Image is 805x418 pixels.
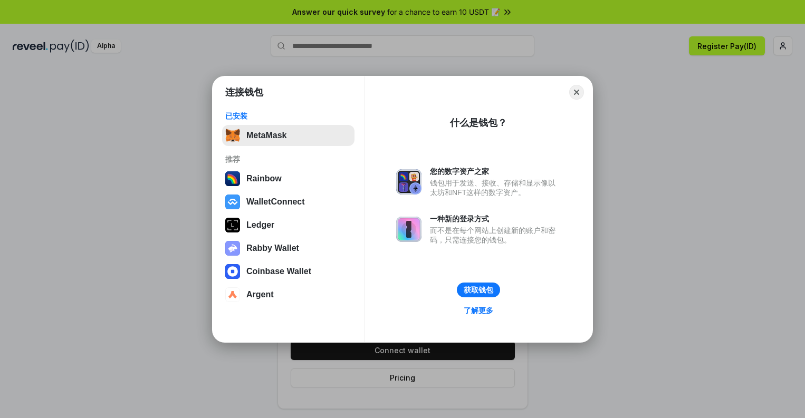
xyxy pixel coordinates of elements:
div: Argent [246,290,274,299]
img: svg+xml,%3Csvg%20width%3D%2228%22%20height%3D%2228%22%20viewBox%3D%220%200%2028%2028%22%20fill%3D... [225,287,240,302]
div: Rainbow [246,174,282,183]
img: svg+xml,%3Csvg%20width%3D%2228%22%20height%3D%2228%22%20viewBox%3D%220%200%2028%2028%22%20fill%3D... [225,195,240,209]
div: Coinbase Wallet [246,267,311,276]
div: 什么是钱包？ [450,116,507,129]
button: Close [569,85,584,100]
div: Ledger [246,220,274,230]
div: 获取钱包 [464,285,493,295]
img: svg+xml,%3Csvg%20xmlns%3D%22http%3A%2F%2Fwww.w3.org%2F2000%2Fsvg%22%20fill%3D%22none%22%20viewBox... [396,217,421,242]
button: Rabby Wallet [222,238,354,259]
button: 获取钱包 [457,283,500,297]
div: Rabby Wallet [246,244,299,253]
img: svg+xml,%3Csvg%20fill%3D%22none%22%20height%3D%2233%22%20viewBox%3D%220%200%2035%2033%22%20width%... [225,128,240,143]
div: 您的数字资产之家 [430,167,561,176]
button: MetaMask [222,125,354,146]
a: 了解更多 [457,304,500,317]
div: 推荐 [225,154,351,164]
button: WalletConnect [222,191,354,212]
div: 一种新的登录方式 [430,214,561,223]
div: 了解更多 [464,306,493,315]
h1: 连接钱包 [225,86,263,99]
button: Rainbow [222,168,354,189]
div: 钱包用于发送、接收、存储和显示像以太坊和NFT这样的数字资产。 [430,178,561,197]
div: 已安装 [225,111,351,121]
div: WalletConnect [246,197,305,207]
img: svg+xml,%3Csvg%20xmlns%3D%22http%3A%2F%2Fwww.w3.org%2F2000%2Fsvg%22%20width%3D%2228%22%20height%3... [225,218,240,232]
button: Argent [222,284,354,305]
button: Ledger [222,215,354,236]
div: 而不是在每个网站上创建新的账户和密码，只需连接您的钱包。 [430,226,561,245]
img: svg+xml,%3Csvg%20width%3D%22120%22%20height%3D%22120%22%20viewBox%3D%220%200%20120%20120%22%20fil... [225,171,240,186]
img: svg+xml,%3Csvg%20xmlns%3D%22http%3A%2F%2Fwww.w3.org%2F2000%2Fsvg%22%20fill%3D%22none%22%20viewBox... [396,169,421,195]
img: svg+xml,%3Csvg%20xmlns%3D%22http%3A%2F%2Fwww.w3.org%2F2000%2Fsvg%22%20fill%3D%22none%22%20viewBox... [225,241,240,256]
div: MetaMask [246,131,286,140]
button: Coinbase Wallet [222,261,354,282]
img: svg+xml,%3Csvg%20width%3D%2228%22%20height%3D%2228%22%20viewBox%3D%220%200%2028%2028%22%20fill%3D... [225,264,240,279]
